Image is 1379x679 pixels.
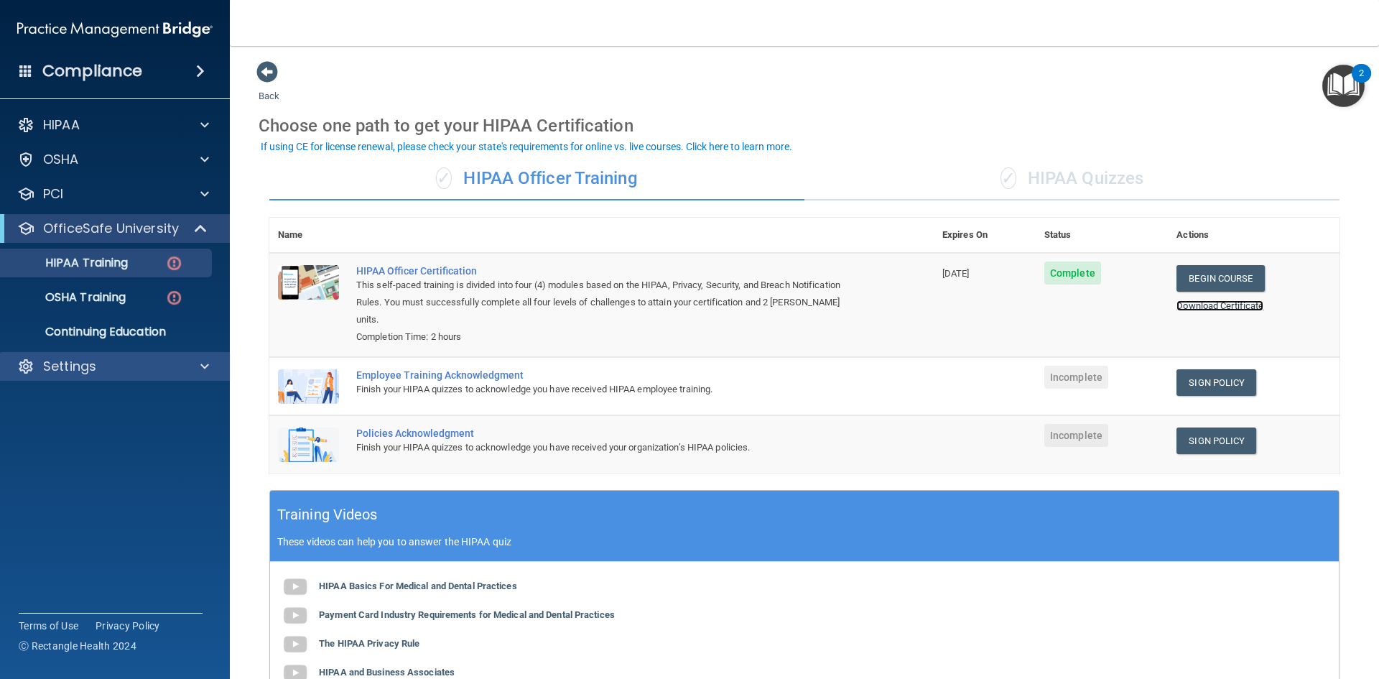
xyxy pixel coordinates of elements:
[259,139,794,154] button: If using CE for license renewal, please check your state's requirements for online vs. live cours...
[269,157,804,200] div: HIPAA Officer Training
[281,601,310,630] img: gray_youtube_icon.38fcd6cc.png
[804,157,1339,200] div: HIPAA Quizzes
[9,290,126,305] p: OSHA Training
[277,536,1332,548] p: These videos can help you to answer the HIPAA quiz
[1000,167,1016,189] span: ✓
[17,15,213,44] img: PMB logo
[165,254,183,272] img: danger-circle.6113f641.png
[942,268,970,279] span: [DATE]
[277,502,378,527] h5: Training Videos
[17,151,209,168] a: OSHA
[1168,218,1339,253] th: Actions
[42,61,142,81] h4: Compliance
[1176,369,1256,396] a: Sign Policy
[319,667,455,678] b: HIPAA and Business Associates
[356,369,862,381] div: Employee Training Acknowledgment
[261,142,792,152] div: If using CE for license renewal, please check your state's requirements for online vs. live cours...
[356,265,862,277] a: HIPAA Officer Certification
[43,358,96,375] p: Settings
[1044,366,1108,389] span: Incomplete
[1044,424,1108,447] span: Incomplete
[356,381,862,398] div: Finish your HIPAA quizzes to acknowledge you have received HIPAA employee training.
[356,277,862,328] div: This self-paced training is divided into four (4) modules based on the HIPAA, Privacy, Security, ...
[281,573,310,601] img: gray_youtube_icon.38fcd6cc.png
[17,358,209,375] a: Settings
[436,167,452,189] span: ✓
[9,325,205,339] p: Continuing Education
[43,185,63,203] p: PCI
[1044,262,1101,285] span: Complete
[19,639,136,653] span: Ⓒ Rectangle Health 2024
[356,328,862,346] div: Completion Time: 2 hours
[269,218,348,253] th: Name
[43,220,179,237] p: OfficeSafe University
[1176,300,1263,311] a: Download Certificate
[281,630,310,659] img: gray_youtube_icon.38fcd6cc.png
[1322,65,1365,107] button: Open Resource Center, 2 new notifications
[319,581,517,591] b: HIPAA Basics For Medical and Dental Practices
[1176,265,1264,292] a: Begin Course
[1036,218,1168,253] th: Status
[319,638,419,649] b: The HIPAA Privacy Rule
[259,105,1350,147] div: Choose one path to get your HIPAA Certification
[43,151,79,168] p: OSHA
[1359,73,1364,92] div: 2
[17,185,209,203] a: PCI
[356,428,862,439] div: Policies Acknowledgment
[19,619,78,633] a: Terms of Use
[319,609,615,620] b: Payment Card Industry Requirements for Medical and Dental Practices
[1130,577,1362,634] iframe: Drift Widget Chat Controller
[9,256,128,270] p: HIPAA Training
[934,218,1036,253] th: Expires On
[356,439,862,456] div: Finish your HIPAA quizzes to acknowledge you have received your organization’s HIPAA policies.
[17,116,209,134] a: HIPAA
[96,619,160,633] a: Privacy Policy
[165,289,183,307] img: danger-circle.6113f641.png
[43,116,80,134] p: HIPAA
[17,220,208,237] a: OfficeSafe University
[259,73,279,101] a: Back
[1176,428,1256,454] a: Sign Policy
